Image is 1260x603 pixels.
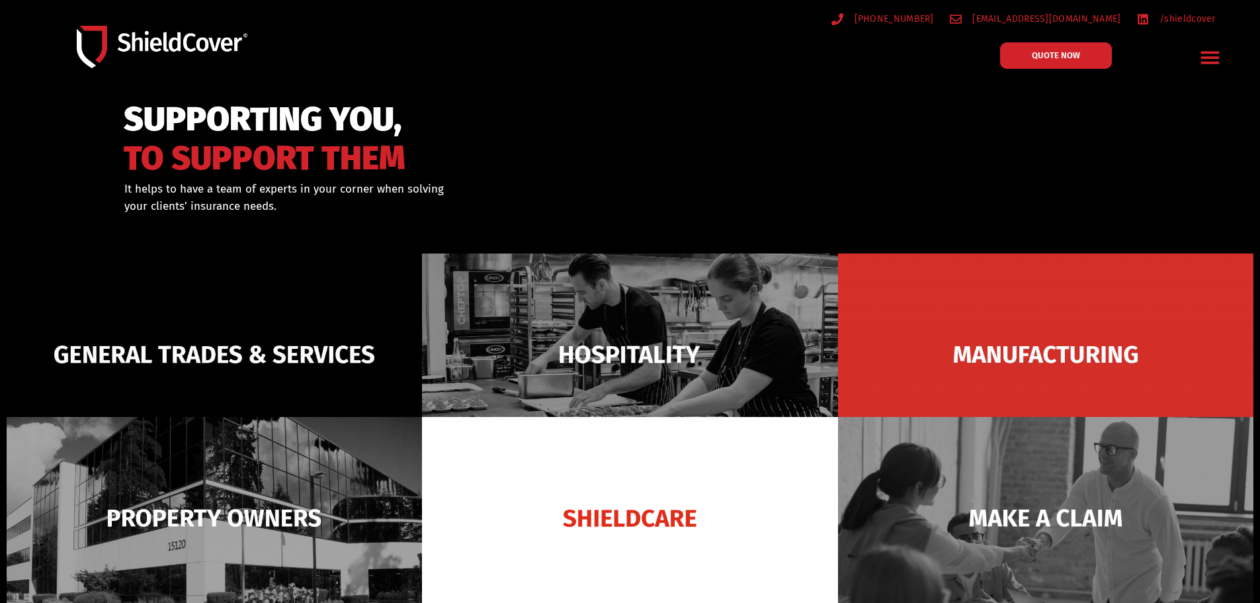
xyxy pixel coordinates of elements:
div: It helps to have a team of experts in your corner when solving [124,181,698,214]
div: Menu Toggle [1195,42,1226,73]
p: your clients’ insurance needs. [124,198,698,215]
span: QUOTE NOW [1032,51,1080,60]
span: /shieldcover [1156,11,1216,27]
a: [EMAIL_ADDRESS][DOMAIN_NAME] [950,11,1121,27]
a: /shieldcover [1137,11,1216,27]
span: SUPPORTING YOU, [124,106,405,133]
span: [PHONE_NUMBER] [851,11,934,27]
a: [PHONE_NUMBER] [831,11,934,27]
img: Shield-Cover-Underwriting-Australia-logo-full [77,26,247,68]
a: QUOTE NOW [1000,42,1112,69]
span: [EMAIL_ADDRESS][DOMAIN_NAME] [969,11,1120,27]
